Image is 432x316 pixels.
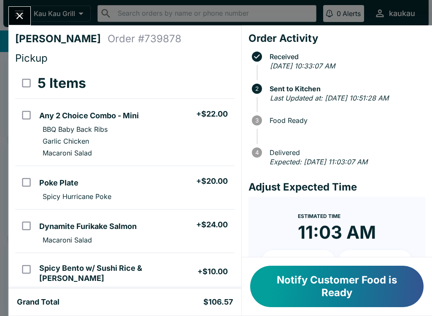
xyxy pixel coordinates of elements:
h5: Dynamite Furikake Salmon [39,221,137,232]
button: + 10 [262,250,335,271]
span: Estimated Time [298,213,340,219]
p: Spicy Hurricane Poke [43,192,111,201]
h5: + $20.00 [196,176,228,186]
h4: [PERSON_NAME] [15,33,108,45]
h5: Spicy Bento w/ Sushi Rice & [PERSON_NAME] [39,263,197,283]
text: 4 [255,149,259,156]
h4: Order Activity [248,32,425,45]
h5: + $22.00 [196,109,228,119]
time: 11:03 AM [298,221,376,243]
em: [DATE] 10:33:07 AM [270,62,335,70]
h5: + $24.00 [196,220,228,230]
span: Sent to Kitchen [265,85,425,93]
h5: $106.57 [203,297,233,307]
p: Garlic Chicken [43,137,89,145]
h4: Order # 739878 [108,33,181,45]
button: Notify Customer Food is Ready [250,266,424,307]
h5: + $10.00 [197,267,228,277]
p: Macaroni Salad [43,149,92,157]
text: 2 [255,85,259,92]
h3: 5 Items [38,75,86,92]
h5: Poke Plate [39,178,78,188]
span: Delivered [265,149,425,156]
em: Last Updated at: [DATE] 10:51:28 AM [270,94,389,102]
em: Expected: [DATE] 11:03:07 AM [270,158,367,166]
span: Pickup [15,52,48,64]
h4: Adjust Expected Time [248,181,425,193]
text: 3 [255,117,259,124]
button: + 20 [338,250,412,271]
p: BBQ Baby Back Ribs [43,125,108,133]
span: Received [265,53,425,60]
h5: Grand Total [17,297,59,307]
p: Macaroni Salad [43,236,92,244]
span: Food Ready [265,117,425,124]
h5: Any 2 Choice Combo - Mini [39,111,139,121]
button: Close [9,7,30,25]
